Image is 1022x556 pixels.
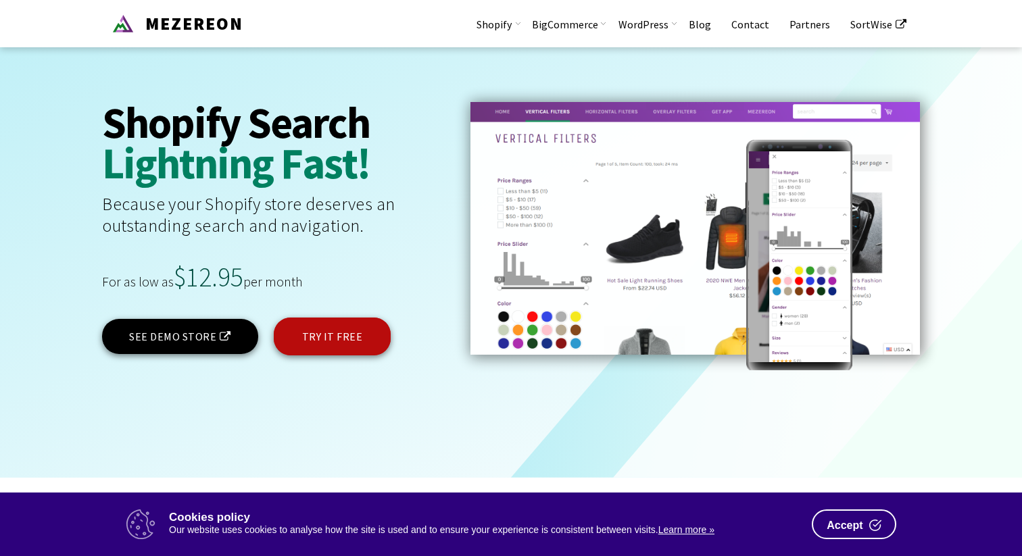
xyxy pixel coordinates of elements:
[169,523,802,537] div: Our website uses cookies to analyse how the site is used and to ensure your experience is consist...
[169,511,802,523] p: Cookies policy
[812,509,896,539] button: Accept
[102,319,258,354] a: SEE DEMO STORE
[174,260,243,294] span: $12.95
[827,520,862,531] span: Accept
[102,10,243,32] a: Mezereon MEZEREON
[102,102,376,143] strong: Shopify Search
[658,524,714,535] a: Learn more »
[102,193,433,263] div: Because your Shopify store deserves an outstanding search and navigation.
[342,143,357,183] span: t
[357,143,370,183] span: !
[112,13,134,34] img: Mezereon
[102,263,470,318] div: For as low as per month
[749,151,850,361] img: demo-mobile.c00830e.png
[274,318,391,355] a: TRY IT FREE
[139,12,243,34] span: MEZEREON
